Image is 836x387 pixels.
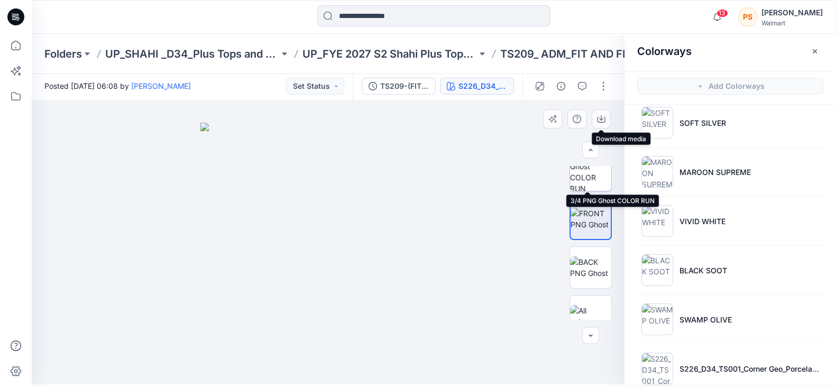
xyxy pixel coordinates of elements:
p: SOFT SILVER [679,117,726,128]
p: VIVID WHITE [679,216,725,227]
p: BLACK SOOT [679,265,727,276]
a: Folders [44,47,82,61]
img: All colorways [570,305,611,327]
img: VIVID WHITE [641,205,673,237]
div: [PERSON_NAME] [761,6,823,19]
div: S226_D34_TS029_Painterly Stripe_Red Rooster_32cm.tif [458,80,507,92]
a: UP_FYE 2027 S2 Shahi Plus Tops and Dress [302,47,476,61]
img: 3/4 PNG Ghost COLOR RUN [570,150,611,191]
button: Details [553,78,569,95]
a: [PERSON_NAME] [131,81,191,90]
a: UP_SHAHI _D34_Plus Tops and Dresses [105,47,279,61]
div: PS [738,7,757,26]
p: SWAMP OLIVE [679,314,732,325]
img: eyJhbGciOiJIUzI1NiIsImtpZCI6IjAiLCJzbHQiOiJzZXMiLCJ0eXAiOiJKV1QifQ.eyJkYXRhIjp7InR5cGUiOiJzdG9yYW... [200,123,455,384]
p: S226_D34_TS001_Corner Geo_Porcelain Beige_Orange Pottery_21.33cm [679,363,819,374]
button: S226_D34_TS029_Painterly Stripe_Red Rooster_32cm.tif [440,78,514,95]
button: TS209-(FIT AND FLARE BLOUSE)-[URL] (2ND REVISED UPLOAD [362,78,436,95]
img: MAROON SUPREME [641,156,673,188]
span: Posted [DATE] 06:08 by [44,80,191,91]
p: MAROON SUPREME [679,167,751,178]
p: TS209_ ADM_FIT AND FLARE BLOUSE [500,47,674,61]
img: S226_D34_TS001_Corner Geo_Porcelain Beige_Orange Pottery_21.33cm [641,353,673,384]
img: BLACK SOOT [641,254,673,286]
img: BACK PNG Ghost [570,256,611,279]
div: TS209-(FIT AND FLARE BLOUSE)-[URL] (2ND REVISED UPLOAD [380,80,429,92]
img: SWAMP OLIVE [641,303,673,335]
img: SOFT SILVER [641,107,673,139]
img: FRONT PNG Ghost [571,208,611,230]
h2: Colorways [637,45,692,58]
span: 13 [716,9,728,17]
div: Walmart [761,19,823,27]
